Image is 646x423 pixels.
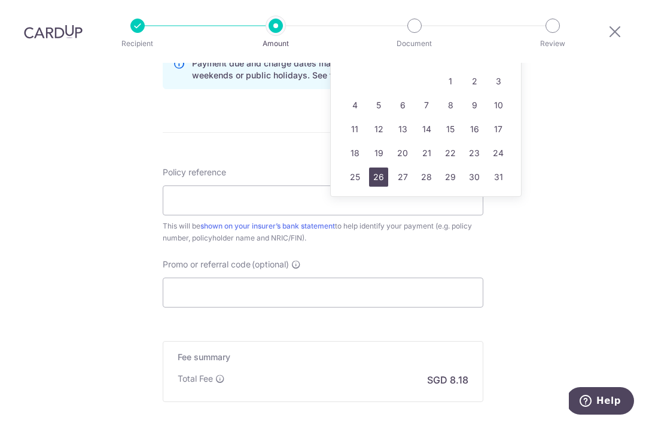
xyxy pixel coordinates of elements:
[441,144,460,163] a: 22
[417,144,436,163] a: 21
[178,351,468,363] h5: Fee summary
[417,168,436,187] a: 28
[427,373,468,387] p: SGD 8.18
[24,25,83,39] img: CardUp
[489,120,508,139] a: 17
[370,38,459,50] p: Document
[393,96,412,115] a: 6
[192,57,473,81] p: Payment due and charge dates may be adjusted if it falls on weekends or public holidays. See fina...
[417,120,436,139] a: 14
[465,72,484,91] a: 2
[252,258,289,270] span: (optional)
[441,72,460,91] a: 1
[441,168,460,187] a: 29
[93,38,182,50] p: Recipient
[231,38,320,50] p: Amount
[569,387,634,417] iframe: Opens a widget where you can find more information
[465,144,484,163] a: 23
[369,144,388,163] a: 19
[393,120,412,139] a: 13
[163,220,483,244] div: This will be to help identify your payment (e.g. policy number, policyholder name and NRIC/FIN).
[417,96,436,115] a: 7
[489,144,508,163] a: 24
[178,373,213,385] p: Total Fee
[508,38,597,50] p: Review
[163,258,251,270] span: Promo or referral code
[393,168,412,187] a: 27
[441,96,460,115] a: 8
[465,96,484,115] a: 9
[369,120,388,139] a: 12
[369,96,388,115] a: 5
[393,144,412,163] a: 20
[465,120,484,139] a: 16
[200,221,335,230] a: shown on your insurer’s bank statement
[345,168,364,187] a: 25
[369,168,388,187] a: 26
[345,96,364,115] a: 4
[489,72,508,91] a: 3
[345,120,364,139] a: 11
[489,168,508,187] a: 31
[345,144,364,163] a: 18
[489,96,508,115] a: 10
[163,166,226,178] label: Policy reference
[465,168,484,187] a: 30
[441,120,460,139] a: 15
